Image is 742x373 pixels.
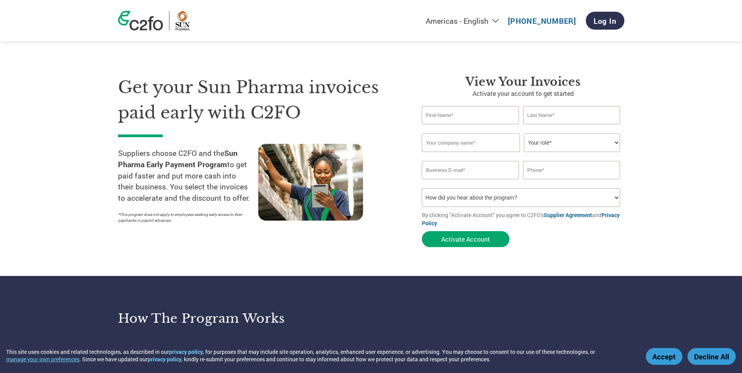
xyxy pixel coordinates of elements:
[422,211,624,227] p: By clicking "Activate Account" you agree to C2FO's and
[524,133,620,152] select: Title/Role
[422,153,620,158] div: Invalid company name or company name is too long
[523,125,620,130] div: Invalid last name or last name is too long
[169,348,203,355] a: privacy policy
[118,75,398,125] h1: Get your Sun Pharma invoices paid early with C2FO
[422,211,620,227] a: Privacy Policy
[118,148,238,169] strong: Sun Pharma Early Payment Program
[523,106,620,124] input: Last Name*
[6,348,634,363] div: This site uses cookies and related technologies, as described in our , for purposes that may incl...
[422,89,624,98] p: Activate your account to get started
[118,212,250,223] p: *This program does not apply to employees seeking early access to their paychecks or payroll adva...
[175,11,190,30] img: Sun Pharma
[6,355,79,363] button: manage your own preferences
[523,180,620,185] div: Inavlid Phone Number
[508,16,576,26] a: [PHONE_NUMBER]
[258,144,363,221] img: supply chain worker
[148,355,182,363] a: privacy policy
[646,348,682,365] button: Accept
[687,348,736,365] button: Decline All
[422,125,519,130] div: Invalid first name or first name is too long
[118,311,361,326] h3: How the program works
[118,11,163,30] img: c2fo logo
[422,133,520,152] input: Your company name*
[523,161,620,179] input: Phone*
[422,180,519,185] div: Inavlid Email Address
[586,12,624,30] a: Log In
[544,211,592,219] a: Supplier Agreement
[422,231,509,247] button: Activate Account
[422,161,519,179] input: Invalid Email format
[118,148,258,204] p: Suppliers choose C2FO and the to get paid faster and put more cash into their business. You selec...
[422,75,624,89] h3: View Your Invoices
[422,106,519,124] input: First Name*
